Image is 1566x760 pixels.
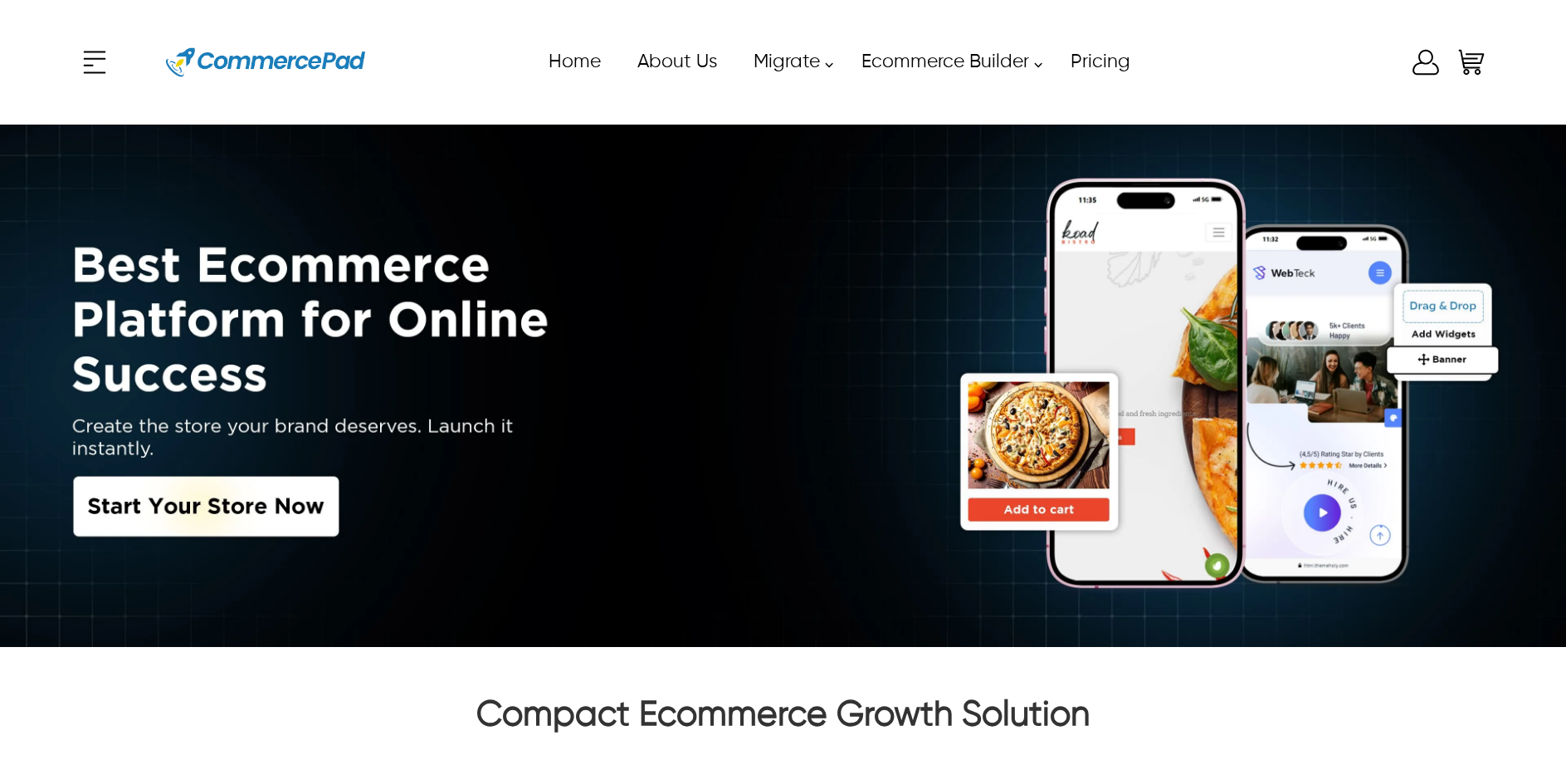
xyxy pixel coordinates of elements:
[78,694,1487,744] h2: Compact Ecommerce Growth Solution
[153,25,378,100] a: Website Logo for Commerce Pad
[734,43,842,81] a: Migrate
[618,43,734,81] a: About Us
[842,43,1051,81] a: Ecommerce Builder
[166,25,365,100] img: Website Logo for Commerce Pad
[1455,46,1488,79] a: Shopping Cart
[529,43,618,81] a: Home
[1051,43,1148,81] a: Pricing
